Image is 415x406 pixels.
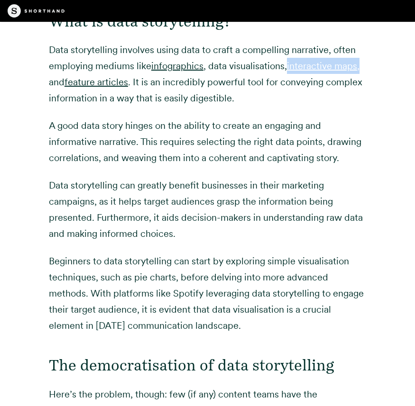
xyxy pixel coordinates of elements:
a: feature articles [65,76,128,88]
img: The Craft [8,4,65,18]
p: Beginners to data storytelling can start by exploring simple visualisation techniques, such as pi... [49,253,366,334]
h2: The democratisation of data storytelling [49,356,366,374]
a: infographics [151,60,203,72]
p: A good data story hinges on the ability to create an engaging and informative narrative. This req... [49,117,366,166]
a: interactive maps [287,60,357,72]
p: Data storytelling can greatly benefit businesses in their marketing campaigns, as it helps target... [49,177,366,242]
p: Data storytelling involves using data to craft a compelling narrative, often employing mediums li... [49,42,366,106]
